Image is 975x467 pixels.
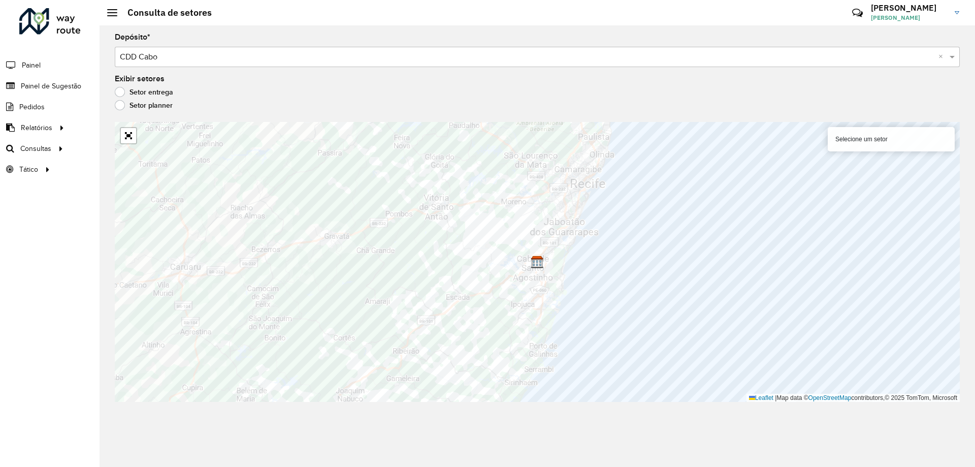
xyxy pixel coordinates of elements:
[22,60,41,71] span: Painel
[117,7,212,18] h2: Consulta de setores
[19,102,45,112] span: Pedidos
[871,3,947,13] h3: [PERSON_NAME]
[775,394,776,401] span: |
[121,128,136,143] a: Abrir mapa em tela cheia
[749,394,773,401] a: Leaflet
[115,31,150,43] label: Depósito
[21,122,52,133] span: Relatórios
[20,143,51,154] span: Consultas
[115,73,165,85] label: Exibir setores
[115,87,173,97] label: Setor entrega
[746,394,960,402] div: Map data © contributors,© 2025 TomTom, Microsoft
[21,81,81,91] span: Painel de Sugestão
[115,100,173,110] label: Setor planner
[847,2,868,24] a: Contato Rápido
[871,13,947,22] span: [PERSON_NAME]
[938,51,947,63] span: Clear all
[808,394,852,401] a: OpenStreetMap
[19,164,38,175] span: Tático
[828,127,955,151] div: Selecione um setor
